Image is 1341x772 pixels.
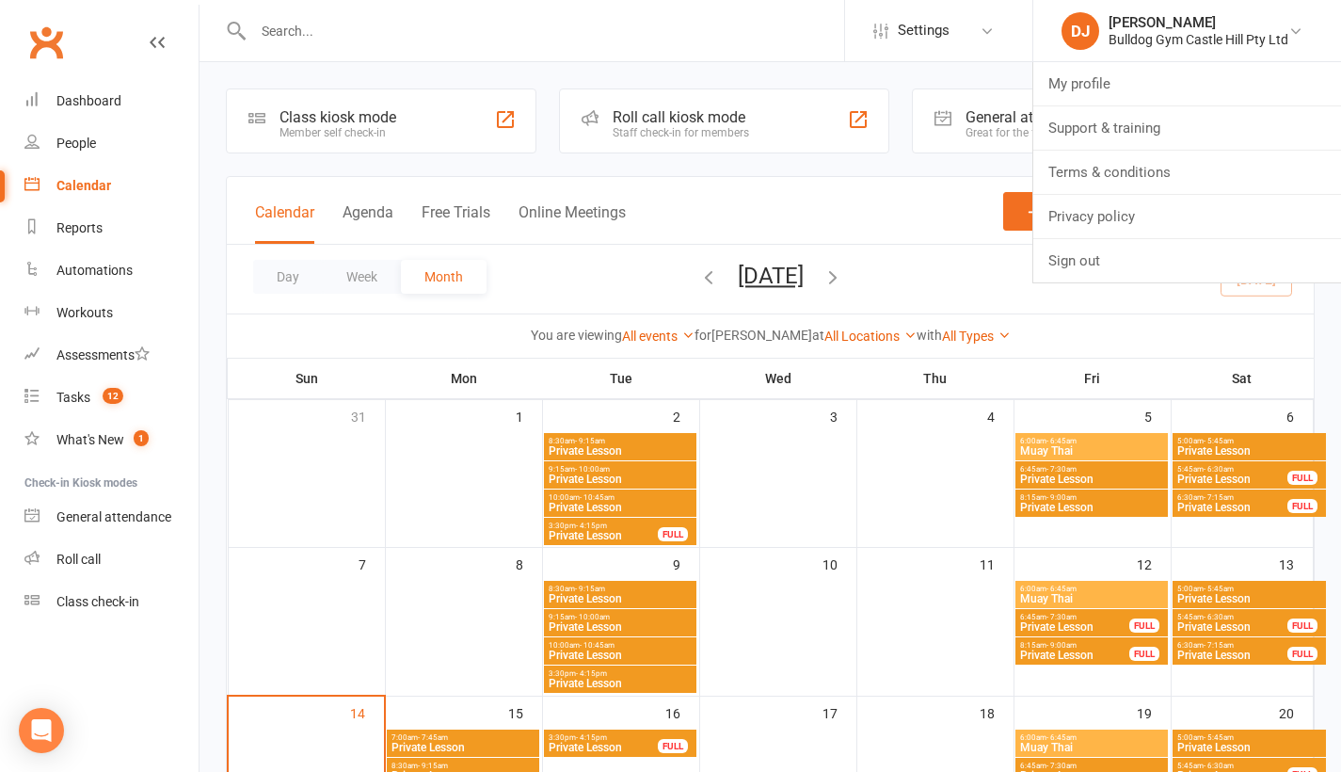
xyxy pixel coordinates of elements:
[824,329,917,344] a: All Locations
[56,93,121,108] div: Dashboard
[1176,621,1288,633] span: Private Lesson
[548,742,659,753] span: Private Lesson
[134,430,149,446] span: 1
[247,18,844,44] input: Search...
[658,739,688,753] div: FULL
[343,203,393,244] button: Agenda
[548,621,693,633] span: Private Lesson
[1046,762,1077,770] span: - 7:30am
[548,585,693,593] span: 8:30am
[699,359,856,398] th: Wed
[531,328,622,343] strong: You are viewing
[1204,762,1234,770] span: - 6:30am
[1176,474,1288,485] span: Private Lesson
[350,697,384,728] div: 14
[1033,239,1341,282] a: Sign out
[1019,585,1164,593] span: 6:00am
[56,136,96,151] div: People
[966,108,1174,126] div: General attendance kiosk mode
[1129,647,1159,661] div: FULL
[1279,548,1313,579] div: 13
[1019,445,1164,457] span: Muay Thai
[1176,742,1322,753] span: Private Lesson
[1062,12,1099,50] div: DJ
[56,432,124,447] div: What's New
[576,522,607,530] span: - 4:15pm
[576,733,607,742] span: - 4:15pm
[24,581,199,623] a: Class kiosk mode
[1019,493,1164,502] span: 8:15am
[359,548,385,579] div: 7
[422,203,490,244] button: Free Trials
[23,19,70,66] a: Clubworx
[1019,474,1164,485] span: Private Lesson
[1019,733,1164,742] span: 6:00am
[575,465,610,474] span: - 10:00am
[279,108,396,126] div: Class kiosk mode
[1046,465,1077,474] span: - 7:30am
[1019,613,1130,621] span: 6:45am
[56,594,139,609] div: Class check-in
[508,697,542,728] div: 15
[1176,613,1288,621] span: 5:45am
[548,502,693,513] span: Private Lesson
[391,762,535,770] span: 8:30am
[548,437,693,445] span: 8:30am
[1003,192,1146,231] button: Class / Event
[1204,465,1234,474] span: - 6:30am
[673,400,699,431] div: 2
[1019,641,1130,650] span: 8:15am
[1176,502,1288,513] span: Private Lesson
[1046,613,1077,621] span: - 7:30am
[1204,733,1234,742] span: - 5:45am
[1019,502,1164,513] span: Private Lesson
[401,260,487,294] button: Month
[548,493,693,502] span: 10:00am
[966,126,1174,139] div: Great for the front desk
[1033,62,1341,105] a: My profile
[548,465,693,474] span: 9:15am
[1287,619,1317,633] div: FULL
[24,539,199,581] a: Roll call
[1176,650,1288,661] span: Private Lesson
[822,697,856,728] div: 17
[24,122,199,165] a: People
[228,359,385,398] th: Sun
[1279,697,1313,728] div: 20
[1176,585,1322,593] span: 5:00am
[1019,621,1130,633] span: Private Lesson
[548,650,693,661] span: Private Lesson
[1176,465,1288,474] span: 5:45am
[580,641,615,650] span: - 10:45am
[542,359,699,398] th: Tue
[1033,195,1341,238] a: Privacy policy
[548,641,693,650] span: 10:00am
[255,203,314,244] button: Calendar
[575,585,605,593] span: - 9:15am
[822,548,856,579] div: 10
[519,203,626,244] button: Online Meetings
[1176,437,1322,445] span: 5:00am
[1204,585,1234,593] span: - 5:45am
[1176,493,1288,502] span: 6:30am
[622,329,694,344] a: All events
[548,530,659,541] span: Private Lesson
[1137,548,1171,579] div: 12
[1204,493,1234,502] span: - 7:15am
[516,548,542,579] div: 8
[812,328,824,343] strong: at
[980,548,1014,579] div: 11
[1109,31,1288,48] div: Bulldog Gym Castle Hill Pty Ltd
[548,733,659,742] span: 3:30pm
[24,377,199,419] a: Tasks 12
[1287,471,1317,485] div: FULL
[980,697,1014,728] div: 18
[24,249,199,292] a: Automations
[56,390,90,405] div: Tasks
[856,359,1014,398] th: Thu
[24,496,199,539] a: General attendance kiosk mode
[1204,613,1234,621] span: - 6:30am
[418,762,448,770] span: - 9:15am
[665,697,699,728] div: 16
[1033,106,1341,150] a: Support & training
